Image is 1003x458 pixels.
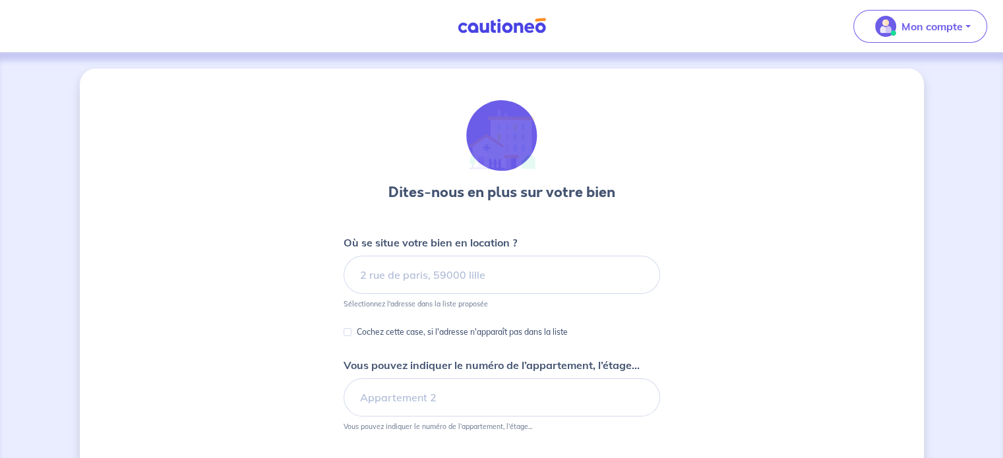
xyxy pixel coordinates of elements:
[344,235,517,250] p: Où se situe votre bien en location ?
[901,18,963,34] p: Mon compte
[466,100,537,171] img: illu_houses.svg
[344,299,488,308] p: Sélectionnez l'adresse dans la liste proposée
[452,18,551,34] img: Cautioneo
[344,357,640,373] p: Vous pouvez indiquer le numéro de l’appartement, l’étage...
[344,422,532,431] p: Vous pouvez indiquer le numéro de l’appartement, l’étage...
[344,256,660,294] input: 2 rue de paris, 59000 lille
[357,324,568,340] p: Cochez cette case, si l'adresse n'apparaît pas dans la liste
[875,16,896,37] img: illu_account_valid_menu.svg
[853,10,987,43] button: illu_account_valid_menu.svgMon compte
[344,378,660,416] input: Appartement 2
[388,182,615,203] h3: Dites-nous en plus sur votre bien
